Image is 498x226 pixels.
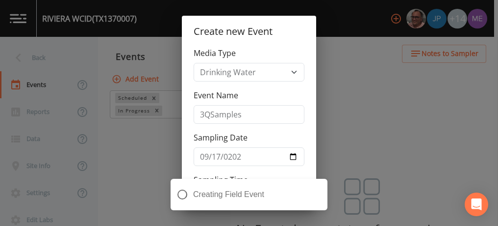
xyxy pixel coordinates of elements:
[182,16,316,47] h2: Create new Event
[194,132,248,143] label: Sampling Date
[171,179,327,210] div: Creating Field Event
[194,174,248,186] label: Sampling Time
[194,89,238,101] label: Event Name
[465,193,488,216] div: Open Intercom Messenger
[194,47,236,59] label: Media Type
